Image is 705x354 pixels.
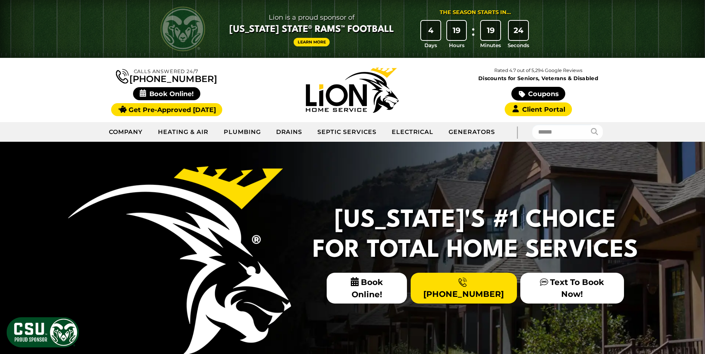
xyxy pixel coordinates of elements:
span: Days [424,42,437,49]
a: Heating & Air [151,123,216,141]
span: Minutes [480,42,501,49]
a: Coupons [511,87,565,101]
a: Plumbing [216,123,269,141]
div: The Season Starts in... [440,9,511,17]
span: [US_STATE] State® Rams™ Football [229,23,394,36]
span: Seconds [508,42,529,49]
span: Hours [449,42,465,49]
p: Rated 4.7 out of 5,294 Google Reviews [445,66,631,75]
img: CSU Rams logo [161,7,205,51]
a: Drains [269,123,310,141]
div: | [502,122,532,142]
a: Learn More [294,38,330,46]
span: Lion is a proud sponsor of [229,12,394,23]
h2: [US_STATE]'s #1 Choice For Total Home Services [308,206,643,265]
a: Client Portal [505,102,572,116]
span: Discounts for Seniors, Veterans & Disabled [447,76,630,81]
div: 24 [509,21,528,40]
div: : [469,21,477,49]
a: Generators [441,123,502,141]
img: CSU Sponsor Badge [6,316,80,348]
a: Electrical [384,123,442,141]
img: Lion Home Service [306,68,399,113]
span: Book Online! [327,273,407,304]
a: [PHONE_NUMBER] [116,68,217,83]
a: [PHONE_NUMBER] [411,273,517,303]
a: Company [101,123,151,141]
div: 4 [421,21,440,40]
a: Text To Book Now! [520,273,624,303]
span: Book Online! [133,87,200,100]
a: Get Pre-Approved [DATE] [111,103,222,116]
div: 19 [481,21,500,40]
div: 19 [447,21,466,40]
a: Septic Services [310,123,384,141]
